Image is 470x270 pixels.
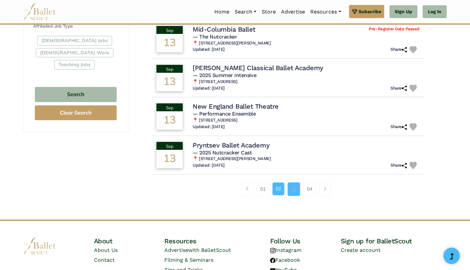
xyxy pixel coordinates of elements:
div: Sep [156,65,183,73]
a: 04 [303,182,316,196]
span: with BalletScout [188,247,231,253]
img: instagram logo [270,248,275,253]
h6: 📍 [STREET_ADDRESS] [193,118,419,123]
h6: Share [390,86,407,91]
h6: Updated: [DATE] [193,124,225,130]
div: 13 [156,73,183,91]
a: Sign Up [389,5,417,18]
span: Subscribe [359,8,381,15]
h6: 📍 [STREET_ADDRESS][PERSON_NAME] [193,156,419,162]
a: Filming & Seminars [164,257,213,263]
a: Subscribe [349,5,384,18]
div: Sep [156,26,183,34]
span: — Performance Ensemble [193,111,256,117]
h4: [PERSON_NAME] Classical Ballet Academy [193,64,323,72]
h4: About [94,237,165,245]
h4: Affiliated Job Type [33,23,118,30]
h4: New England Ballet Theatre [193,102,279,111]
div: 13 [156,150,183,168]
h6: Updated: [DATE] [193,86,225,91]
a: Advertise [278,5,308,19]
h4: Pryntsev Ballet Academy [193,141,270,149]
a: Facebook [270,257,300,263]
a: About Us [94,247,118,253]
div: Sep [156,103,183,111]
a: Advertisewith BalletScout [164,247,231,253]
nav: Page navigation example [242,182,335,196]
button: Clear Search [35,105,117,120]
a: Create account [341,247,381,253]
a: Store [259,5,278,19]
h6: Updated: [DATE] [193,163,225,168]
h6: 📍 [STREET_ADDRESS][PERSON_NAME] [193,40,419,46]
h4: Mid-Columbia Ballet [193,25,255,34]
a: Instagram [270,247,301,253]
h6: 📍 [STREET_ADDRESS] [193,79,419,85]
img: logo [23,237,56,255]
span: Pre-Register Date Passed [369,26,419,32]
a: Log In [423,5,447,18]
h6: Share [390,47,407,52]
button: Search [35,87,117,102]
a: 02 [272,182,284,195]
a: Resources [308,5,343,19]
a: Home [212,5,232,19]
a: 03 [288,182,300,196]
h4: Follow Us [270,237,341,245]
a: Contact [94,257,115,263]
h4: Sign up for BalletScout [341,237,447,245]
span: — 2025 Nutcracker Cast [193,149,252,156]
span: — 2025 Summer Intensive [193,72,256,78]
a: Search [232,5,259,19]
h4: Resources [164,237,270,245]
div: 13 [156,34,183,52]
a: 01 [257,182,269,196]
img: facebook logo [270,258,275,263]
span: — The Nutcracker [193,34,237,40]
h6: Share [390,163,407,168]
h6: Share [390,124,407,130]
h6: Updated: [DATE] [193,47,225,52]
div: 13 [156,111,183,130]
div: Sep [156,142,183,150]
img: gem.svg [352,8,357,15]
